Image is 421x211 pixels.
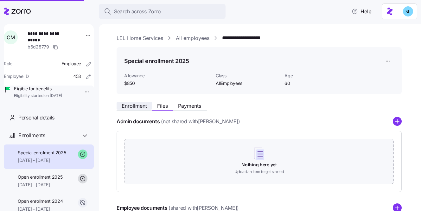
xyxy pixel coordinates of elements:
[14,86,62,92] span: Eligible for benefits
[18,182,62,188] span: [DATE] - [DATE]
[122,103,147,108] span: Enrollment
[124,73,211,79] span: Allowance
[18,131,45,139] span: Enrollments
[352,8,372,15] span: Help
[18,174,62,180] span: Open enrollment 2025
[73,73,81,80] span: 453
[18,157,66,163] span: [DATE] - [DATE]
[178,103,201,108] span: Payments
[284,73,348,79] span: Age
[124,80,211,86] span: $850
[161,118,240,125] span: (not shared with [PERSON_NAME] )
[28,44,49,50] span: b6d28779
[114,8,165,16] span: Search across Zorro...
[216,73,279,79] span: Class
[18,198,63,204] span: Open enrollment 2024
[18,150,66,156] span: Special enrollment 2025
[176,34,209,42] a: All employees
[216,80,279,86] span: AllEmployees
[393,117,402,126] svg: add icon
[61,61,81,67] span: Employee
[403,6,413,16] img: 7c620d928e46699fcfb78cede4daf1d1
[124,57,189,65] h1: Special enrollment 2025
[157,103,168,108] span: Files
[117,118,160,125] h4: Admin documents
[347,5,377,18] button: Help
[117,34,163,42] a: LEL Home Services
[4,61,12,67] span: Role
[18,114,54,122] span: Personal details
[7,35,15,40] span: C M
[99,4,226,19] button: Search across Zorro...
[4,73,29,80] span: Employee ID
[14,93,62,99] span: Eligibility started on [DATE]
[284,80,348,86] span: 60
